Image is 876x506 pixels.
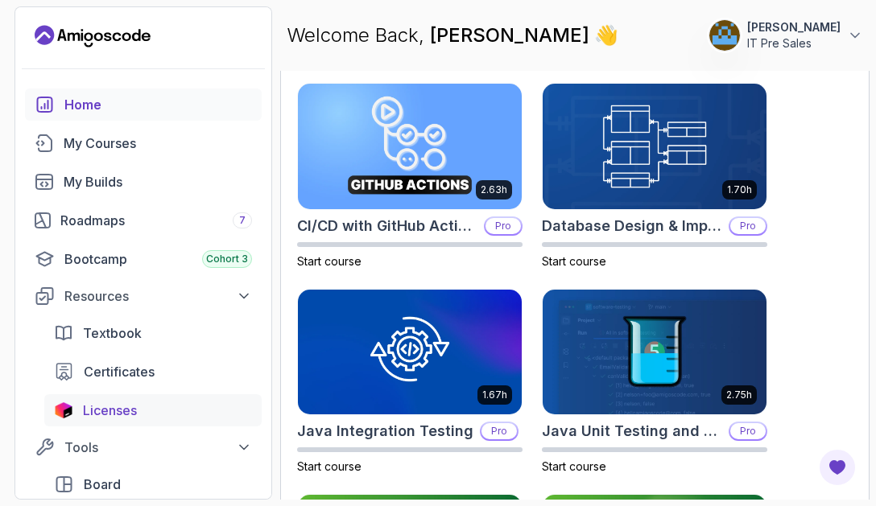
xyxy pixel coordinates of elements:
[592,19,622,51] span: 👋
[25,88,262,121] a: home
[747,35,841,51] p: IT Pre Sales
[297,215,477,237] h2: CI/CD with GitHub Actions
[64,438,252,457] div: Tools
[206,253,248,265] span: Cohort 3
[25,204,262,237] a: roadmaps
[25,166,262,198] a: builds
[297,420,473,442] h2: Java Integration Testing
[54,402,73,418] img: jetbrains icon
[481,183,507,196] p: 2.63h
[297,459,362,473] span: Start course
[64,172,252,191] div: My Builds
[482,389,507,401] p: 1.67h
[298,84,522,209] img: CI/CD with GitHub Actions card
[64,249,252,269] div: Bootcamp
[44,394,262,426] a: licenses
[709,20,740,51] img: user profile image
[543,290,766,415] img: Java Unit Testing and TDD card
[709,19,863,51] button: user profile image[PERSON_NAME]IT Pre Sales
[64,95,252,114] div: Home
[542,215,722,237] h2: Database Design & Implementation
[83,323,142,343] span: Textbook
[84,475,121,494] span: Board
[44,317,262,349] a: textbook
[543,84,766,209] img: Database Design & Implementation card
[481,423,517,439] p: Pro
[287,23,618,48] p: Welcome Back,
[44,468,262,500] a: board
[297,83,523,269] a: CI/CD with GitHub Actions card2.63hCI/CD with GitHub ActionsProStart course
[542,254,606,268] span: Start course
[239,214,246,227] span: 7
[25,127,262,159] a: courses
[297,254,362,268] span: Start course
[542,83,767,269] a: Database Design & Implementation card1.70hDatabase Design & ImplementationProStart course
[44,356,262,388] a: certificates
[727,183,752,196] p: 1.70h
[430,23,594,47] span: [PERSON_NAME]
[25,282,262,311] button: Resources
[542,420,722,442] h2: Java Unit Testing and TDD
[83,401,137,420] span: Licenses
[747,19,841,35] p: [PERSON_NAME]
[818,448,857,487] button: Open Feedback Button
[542,459,606,473] span: Start course
[84,362,155,381] span: Certificates
[25,433,262,462] button: Tools
[64,134,252,153] div: My Courses
[25,243,262,275] a: bootcamp
[486,218,521,234] p: Pro
[64,286,252,306] div: Resources
[726,389,752,401] p: 2.75h
[298,290,522,415] img: Java Integration Testing card
[542,289,767,475] a: Java Unit Testing and TDD card2.75hJava Unit Testing and TDDProStart course
[60,211,252,230] div: Roadmaps
[297,289,523,475] a: Java Integration Testing card1.67hJava Integration TestingProStart course
[730,218,766,234] p: Pro
[35,23,151,49] a: Landing page
[730,423,766,439] p: Pro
